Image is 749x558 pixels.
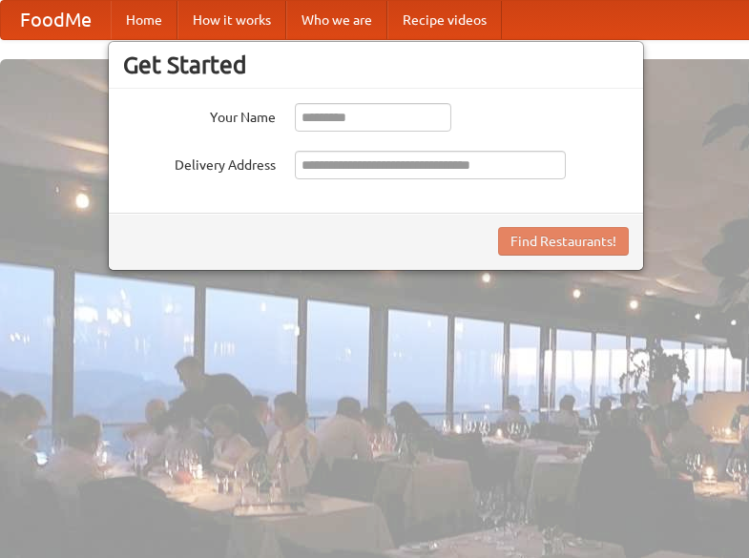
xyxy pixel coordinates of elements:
[123,51,629,79] h3: Get Started
[111,1,177,39] a: Home
[286,1,387,39] a: Who we are
[123,151,276,175] label: Delivery Address
[123,103,276,127] label: Your Name
[387,1,502,39] a: Recipe videos
[498,227,629,256] button: Find Restaurants!
[1,1,111,39] a: FoodMe
[177,1,286,39] a: How it works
